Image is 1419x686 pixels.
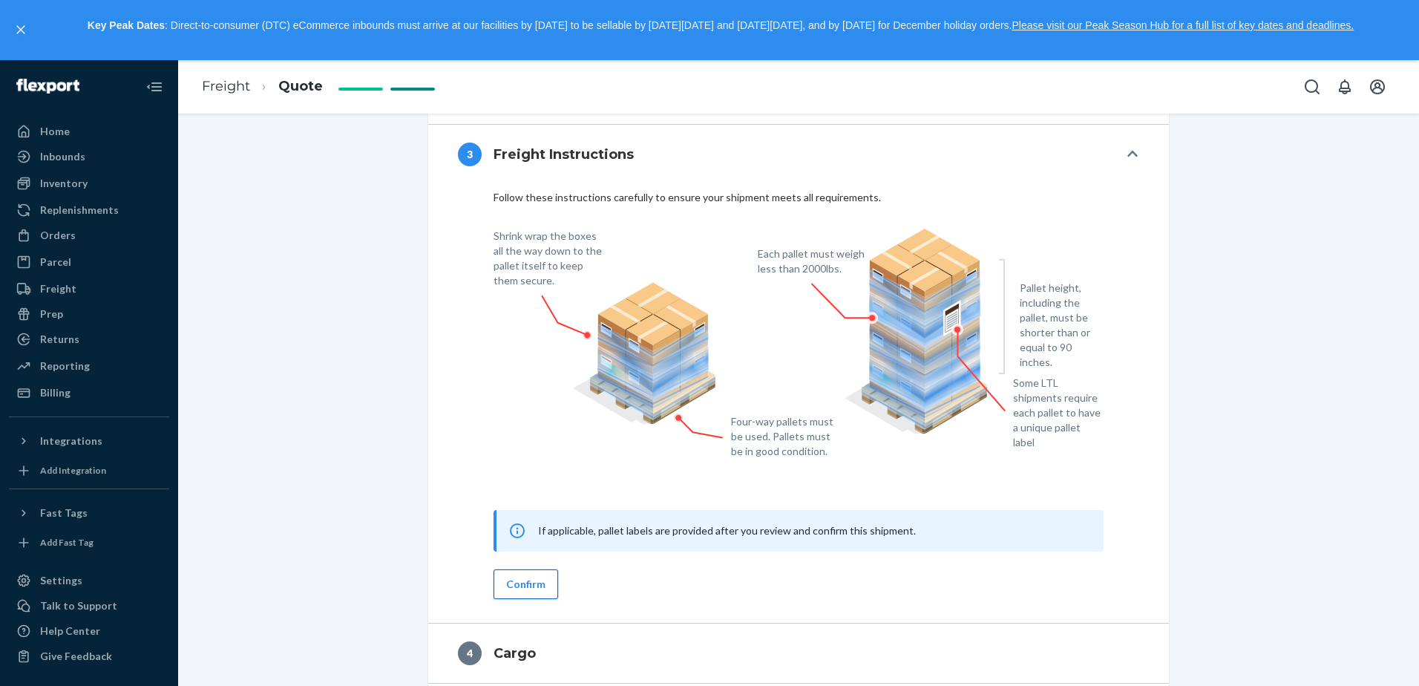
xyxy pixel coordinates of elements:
[9,569,169,592] a: Settings
[9,644,169,668] button: Give Feedback
[9,302,169,326] a: Prep
[538,524,916,537] span: If applicable, pallet labels are provided after you review and confirm this shipment.
[428,624,1169,683] button: 4Cargo
[1363,72,1392,102] button: Open account menu
[40,149,85,164] div: Inbounds
[9,619,169,643] a: Help Center
[40,573,82,588] div: Settings
[40,228,76,243] div: Orders
[9,120,169,143] a: Home
[40,124,70,139] div: Home
[40,307,63,321] div: Prep
[40,203,119,218] div: Replenishments
[40,359,90,373] div: Reporting
[9,327,169,351] a: Returns
[202,78,250,94] a: Freight
[40,649,112,664] div: Give Feedback
[16,79,79,94] img: Flexport logo
[428,125,1169,184] button: 3Freight Instructions
[494,229,604,288] figcaption: Shrink wrap the boxes all the way down to the pallet itself to keep them secure.
[190,65,335,108] ol: breadcrumbs
[494,644,536,663] h4: Cargo
[9,277,169,301] a: Freight
[40,255,71,269] div: Parcel
[731,414,834,459] figcaption: Four-way pallets must be used. Pallets must be in good condition.
[40,176,88,191] div: Inventory
[40,281,76,296] div: Freight
[9,223,169,247] a: Orders
[140,72,169,102] button: Close Navigation
[1020,281,1102,370] figcaption: Pallet height, including the pallet, must be shorter than or equal to 90 inches.
[9,198,169,222] a: Replenishments
[494,145,634,164] h4: Freight Instructions
[40,506,88,520] div: Fast Tags
[1013,376,1102,450] figcaption: Some LTL shipments require each pallet to have a unique pallet label
[9,145,169,169] a: Inbounds
[1012,19,1354,31] a: Please visit our Peak Season Hub for a full list of key dates and deadlines.
[13,22,28,37] button: close,
[36,13,1406,39] p: : Direct-to-consumer (DTC) eCommerce inbounds must arrive at our facilities by [DATE] to be sella...
[9,354,169,378] a: Reporting
[9,531,169,555] a: Add Fast Tag
[458,143,482,166] div: 3
[9,429,169,453] button: Integrations
[40,536,94,549] div: Add Fast Tag
[458,641,482,665] div: 4
[40,332,79,347] div: Returns
[9,171,169,195] a: Inventory
[1330,72,1360,102] button: Open notifications
[758,246,868,276] figcaption: Each pallet must weigh less than 2000lbs.
[88,19,165,31] strong: Key Peak Dates
[40,598,117,613] div: Talk to Support
[9,594,169,618] button: Talk to Support
[9,381,169,405] a: Billing
[494,190,1105,205] p: Follow these instructions carefully to ensure your shipment meets all requirements.
[40,464,106,477] div: Add Integration
[9,501,169,525] button: Fast Tags
[40,385,71,400] div: Billing
[40,434,102,448] div: Integrations
[9,459,169,483] a: Add Integration
[9,250,169,274] a: Parcel
[33,10,63,24] span: Chat
[40,624,100,638] div: Help Center
[1297,72,1327,102] button: Open Search Box
[278,78,323,94] a: Quote
[494,569,558,599] button: Confirm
